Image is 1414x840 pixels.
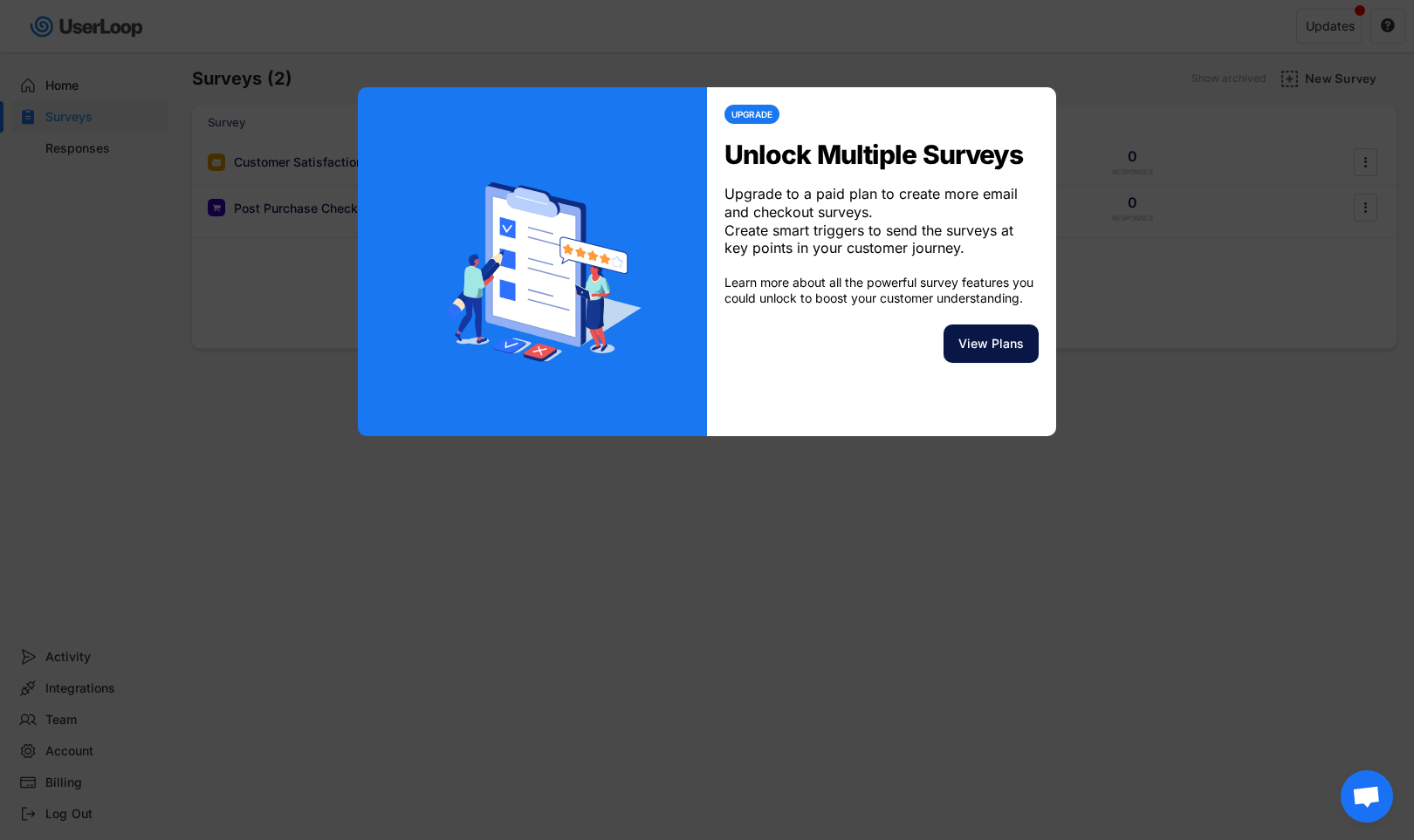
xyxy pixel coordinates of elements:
[724,141,1039,167] div: Unlock Multiple Surveys
[724,275,1039,306] div: Learn more about all the powerful survey features you could unlock to boost your customer underst...
[1341,770,1393,823] div: Open chat
[724,185,1039,257] div: Upgrade to a paid plan to create more email and checkout surveys. Create smart triggers to send t...
[944,324,1039,363] button: View Plans
[731,110,772,119] div: UPGRADE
